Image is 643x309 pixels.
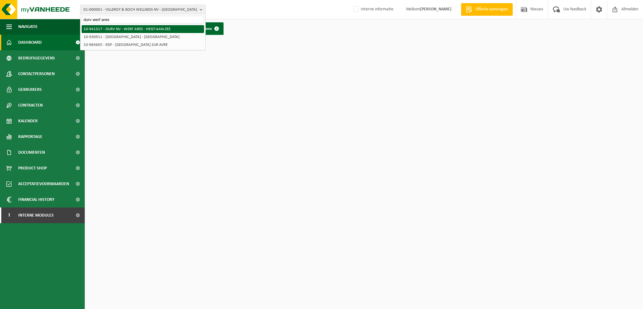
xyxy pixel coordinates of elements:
span: Kalender [18,113,38,129]
span: Navigatie [18,19,38,35]
span: Offerte aanvragen [474,6,510,13]
span: Documenten [18,145,45,160]
strong: [PERSON_NAME] [420,7,451,12]
span: Gebruikers [18,82,42,97]
span: 01-000001 - VILLEROY & BOCH WELLNESS NV - [GEOGRAPHIC_DATA] [84,5,197,14]
span: Acceptatievoorwaarden [18,176,69,192]
a: Offerte aanvragen [461,3,513,16]
li: 10-930911 - [GEOGRAPHIC_DATA] - [GEOGRAPHIC_DATA] [82,33,204,41]
span: Dashboard [18,35,42,50]
input: Zoeken naar gekoppelde vestigingen [82,16,204,24]
li: 10-941317 - DURV NV - WERF ARES - HEIST-AAN-ZEE [82,25,204,33]
span: Contracten [18,97,43,113]
span: Financial History [18,192,54,207]
span: Product Shop [18,160,47,176]
span: Contactpersonen [18,66,55,82]
li: 10-984605 - EEIF - [GEOGRAPHIC_DATA] SUR AVRE [82,41,204,49]
a: Toon [199,22,223,35]
span: Rapportage [18,129,42,145]
label: Interne informatie [352,5,393,14]
span: Toon [204,27,212,31]
span: I [6,207,12,223]
span: Bedrijfsgegevens [18,50,55,66]
button: 01-000001 - VILLEROY & BOCH WELLNESS NV - [GEOGRAPHIC_DATA] [80,5,206,14]
span: Interne modules [18,207,54,223]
